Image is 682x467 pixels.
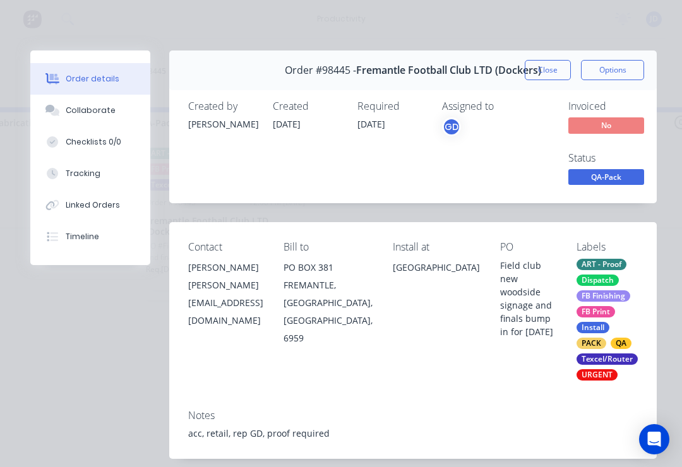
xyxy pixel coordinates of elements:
div: Bill to [284,241,373,253]
div: Collaborate [66,105,116,116]
div: Labels [577,241,638,253]
div: Required [357,100,427,112]
div: Dispatch [577,275,619,286]
button: Order details [30,63,150,95]
div: PO BOX 381 [284,259,373,276]
button: Tracking [30,158,150,189]
div: FB Print [577,306,615,317]
span: [DATE] [357,118,385,130]
div: Open Intercom Messenger [639,424,669,454]
div: PACK [577,338,606,349]
button: QA-Pack [568,169,644,188]
div: Created by [188,100,258,112]
div: [PERSON_NAME] [188,117,258,131]
button: Timeline [30,221,150,252]
div: Timeline [66,231,99,242]
div: Notes [188,410,638,422]
div: Order details [66,73,119,85]
div: Linked Orders [66,199,120,211]
div: ART - Proof [577,259,626,270]
div: Contact [188,241,263,253]
div: acc, retail, rep GD, proof required [188,427,638,440]
button: Options [581,60,644,80]
span: Order #98445 - [285,64,356,76]
div: [PERSON_NAME] [188,259,263,276]
span: Fremantle Football Club LTD (Dockers) [356,64,541,76]
div: Install [577,322,609,333]
button: Linked Orders [30,189,150,221]
div: Checklists 0/0 [66,136,121,148]
div: Assigned to [442,100,568,112]
div: Created [273,100,342,112]
div: URGENT [577,369,618,381]
button: GD [442,117,461,136]
div: Status [568,152,663,164]
button: Close [525,60,571,80]
div: [PERSON_NAME][PERSON_NAME][EMAIL_ADDRESS][DOMAIN_NAME] [188,259,263,329]
button: Collaborate [30,95,150,126]
div: PO [500,241,556,253]
div: [PERSON_NAME][EMAIL_ADDRESS][DOMAIN_NAME] [188,276,263,329]
div: Texcel/Router [577,353,638,365]
div: FB Finishing [577,290,630,302]
div: [GEOGRAPHIC_DATA] [393,259,480,276]
span: [DATE] [273,118,301,130]
span: QA-Pack [568,169,644,185]
div: Tracking [66,168,100,179]
div: Field club new woodside signage and finals bump in for [DATE] [500,259,556,338]
div: PO BOX 381FREMANTLE, [GEOGRAPHIC_DATA], [GEOGRAPHIC_DATA], 6959 [284,259,373,347]
div: FREMANTLE, [GEOGRAPHIC_DATA], [GEOGRAPHIC_DATA], 6959 [284,276,373,347]
span: No [568,117,644,133]
div: Invoiced [568,100,663,112]
div: Install at [393,241,480,253]
div: [GEOGRAPHIC_DATA] [393,259,480,299]
div: QA [611,338,631,349]
button: Checklists 0/0 [30,126,150,158]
